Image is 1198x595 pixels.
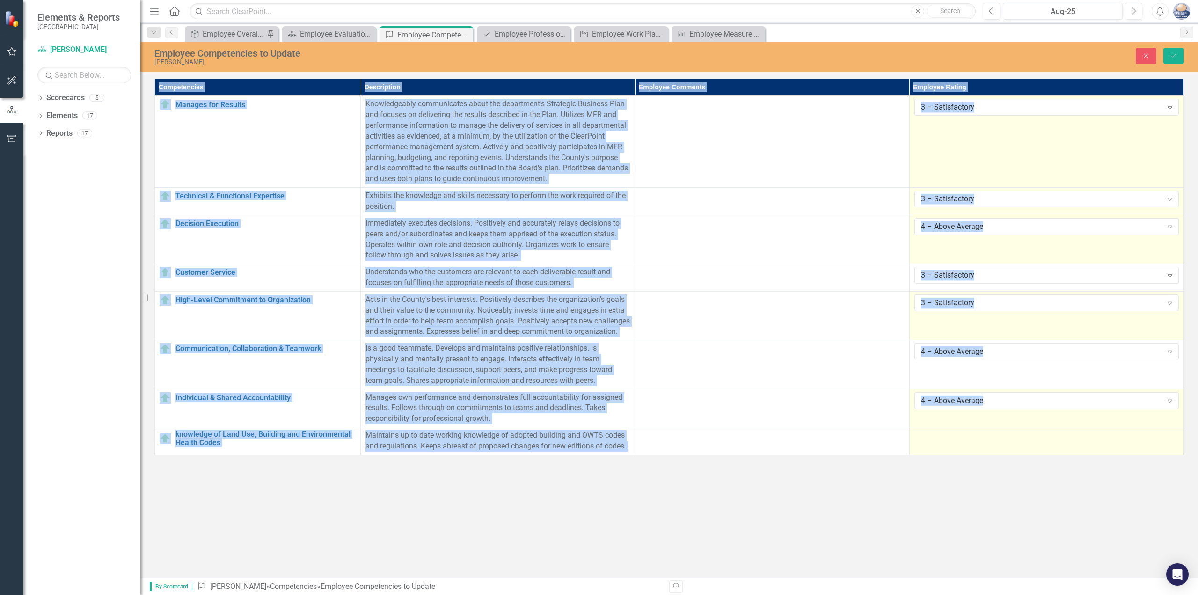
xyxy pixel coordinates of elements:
div: 3 – Satisfactory [921,270,1162,281]
a: Manages for Results [175,101,356,109]
div: [PERSON_NAME] [154,59,738,66]
img: On Target [160,294,171,306]
p: Immediately executes decisions. Positively and accurately relays decisions to peers and/or subord... [365,218,630,261]
div: Open Intercom Messenger [1166,563,1189,586]
button: Aug-25 [1003,3,1123,20]
img: On Target [160,218,171,229]
img: On Target [160,392,171,404]
img: On Target [160,433,171,444]
span: Elements & Reports [37,12,120,23]
div: 17 [82,112,97,120]
span: Search [940,7,960,15]
div: 3 – Satisfactory [921,102,1162,113]
div: Employee Measure Report to Update [689,28,763,40]
a: Elements [46,110,78,121]
a: [PERSON_NAME] [210,582,266,591]
a: Employee Evaluation Navigation [285,28,373,40]
div: Employee Professional Development to Update [495,28,568,40]
a: Employee Work Plan Milestones to Update [577,28,665,40]
div: Employee Work Plan Milestones to Update [592,28,665,40]
div: Aug-25 [1006,6,1119,17]
div: Employee Competencies to Update [154,48,738,59]
div: 17 [77,129,92,137]
img: On Target [160,267,171,278]
div: Employee Overall Evaluation to Update [203,28,264,40]
a: Employee Overall Evaluation to Update [187,28,264,40]
img: Rebecca Ricord [1173,3,1190,20]
img: On Target [160,343,171,354]
img: ClearPoint Strategy [5,11,21,27]
p: Exhibits the knowledge and skills necessary to perform the work required of the position. [365,191,630,212]
button: Search [927,5,973,18]
a: Customer Service [175,268,356,277]
a: Communication, Collaboration & Teamwork [175,345,356,353]
p: Understands who the customers are relevant to each deliverable result and focuses on fulfilling t... [365,267,630,288]
a: Employee Measure Report to Update [674,28,763,40]
a: Decision Execution [175,220,356,228]
p: Knowledgeably communicates about the department's Strategic Business Plan and focuses on deliveri... [365,99,630,184]
div: Employee Competencies to Update [397,29,471,41]
p: Acts in the County's best interests. Positively describes the organization's goals and their valu... [365,294,630,337]
a: [PERSON_NAME] [37,44,131,55]
div: 4 – Above Average [921,395,1162,406]
a: High-Level Commitment to Organization [175,296,356,304]
p: Maintains up to date working knowledge of adopted building and OWTS codes and regulations. Keeps ... [365,430,630,452]
a: Technical & Functional Expertise [175,192,356,200]
div: 4 – Above Average [921,346,1162,357]
div: Employee Evaluation Navigation [300,28,373,40]
a: knowledge of Land Use, Building and Environmental Health Codes [175,430,356,447]
a: Scorecards [46,93,85,103]
p: Is a good teammate. Develops and maintains positive relationships. Is physically and mentally pre... [365,343,630,386]
span: By Scorecard [150,582,192,591]
p: Manages own performance and demonstrates full accountability for assigned results. Follows throug... [365,392,630,425]
div: 3 – Satisfactory [921,298,1162,309]
div: » » [197,581,662,592]
a: Competencies [270,582,317,591]
a: Individual & Shared Accountability [175,394,356,402]
input: Search ClearPoint... [190,3,976,20]
a: Employee Professional Development to Update [479,28,568,40]
input: Search Below... [37,67,131,83]
small: [GEOGRAPHIC_DATA] [37,23,120,30]
div: 3 – Satisfactory [921,194,1162,205]
div: Employee Competencies to Update [321,582,435,591]
div: 4 – Above Average [921,221,1162,232]
a: Reports [46,128,73,139]
img: On Target [160,99,171,110]
div: 5 [89,94,104,102]
img: On Target [160,191,171,202]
